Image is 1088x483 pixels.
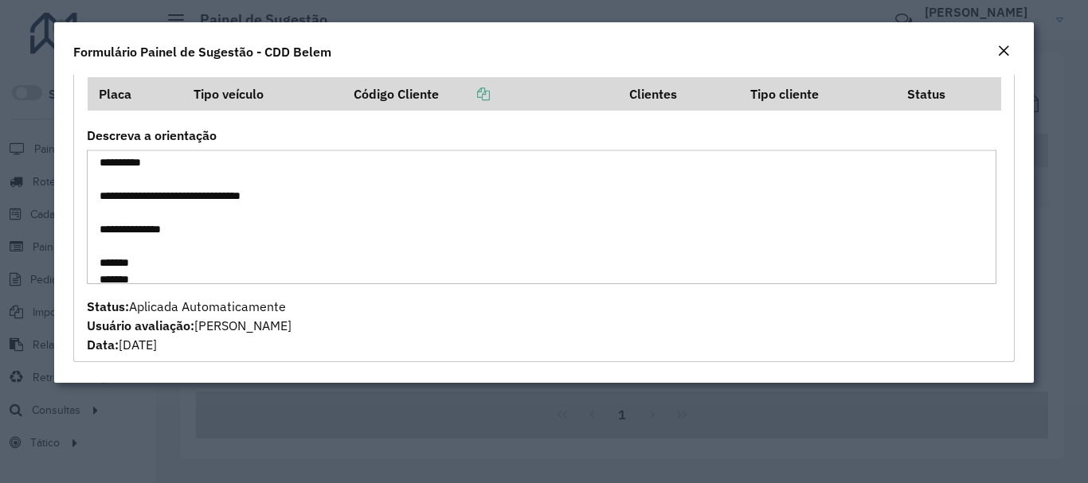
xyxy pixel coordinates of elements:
div: Outras Orientações [73,70,1014,363]
label: Descreva a orientação [87,126,217,145]
th: Placa [88,77,183,111]
strong: Usuário avaliação: [87,317,194,333]
th: Tipo cliente [739,77,896,111]
th: Tipo veículo [183,77,343,111]
h4: Formulário Painel de Sugestão - CDD Belem [73,42,331,61]
strong: Status: [87,298,129,314]
em: Fechar [997,45,1010,57]
th: Código Cliente [343,77,618,111]
strong: Data: [87,337,119,353]
th: Status [896,77,1000,111]
button: Close [992,41,1015,62]
th: Clientes [618,77,739,111]
a: Copiar [439,86,490,102]
span: Aplicada Automaticamente [PERSON_NAME] [DATE] [87,298,292,353]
